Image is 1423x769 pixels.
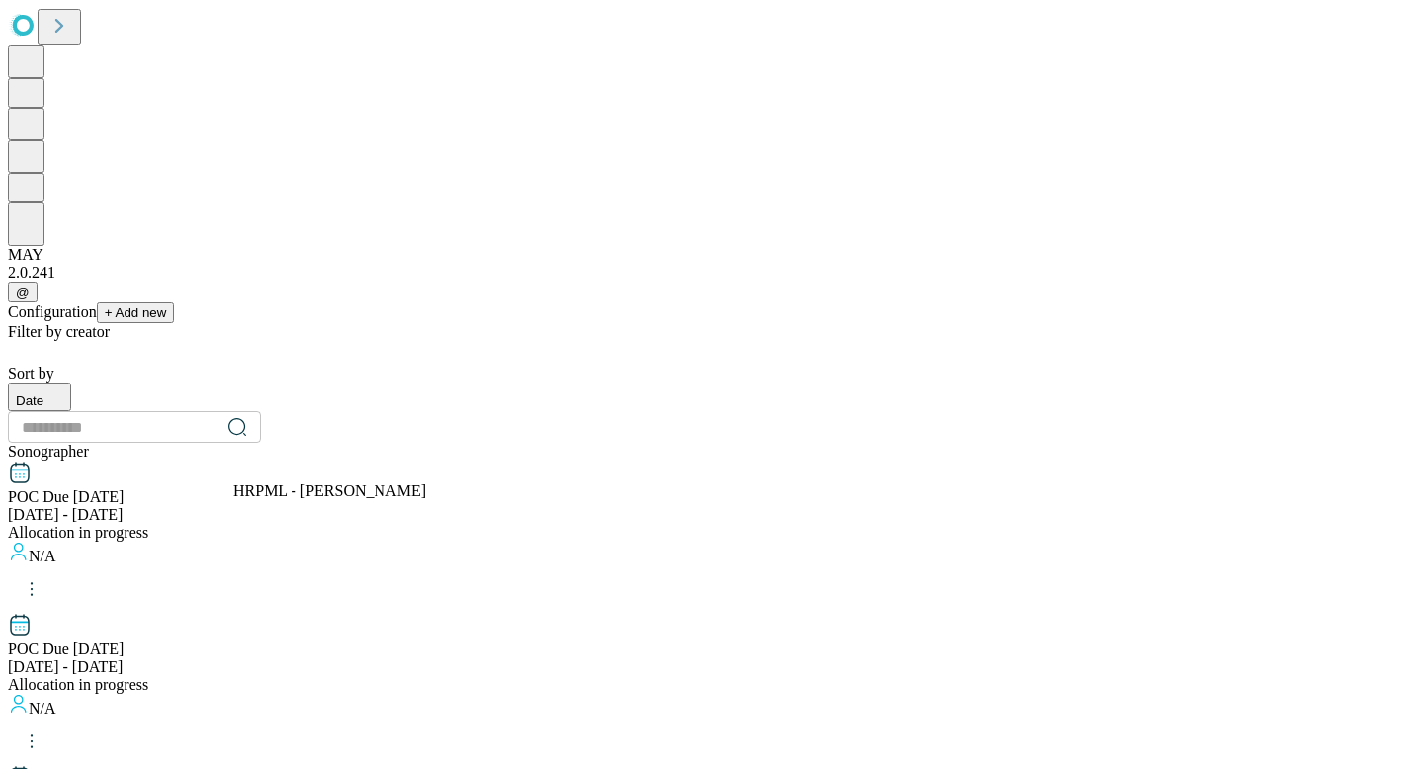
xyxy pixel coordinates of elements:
div: POC Due Dec 30 [8,488,1415,506]
div: Allocation in progress [8,524,1415,542]
div: [DATE] - [DATE] [8,506,1415,524]
div: 2.0.241 [8,264,1415,282]
span: + Add new [105,305,167,320]
span: Sort by [8,365,54,382]
button: @ [8,282,38,302]
div: HRPML - [PERSON_NAME] [233,482,426,500]
span: N/A [29,700,56,717]
div: POC Due Feb 27 [8,641,1415,658]
div: Allocation in progress [8,676,1415,694]
button: kebab-menu [8,718,55,765]
span: Filter by creator [8,323,110,340]
span: N/A [29,548,56,564]
span: Date [16,393,43,408]
div: [DATE] - [DATE] [8,658,1415,676]
button: kebab-menu [8,565,55,613]
button: Date [8,383,71,411]
span: @ [16,285,30,299]
div: Sonographer [8,443,1415,461]
div: MAY [8,246,1415,264]
button: + Add new [97,302,175,323]
span: Configuration [8,303,97,320]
